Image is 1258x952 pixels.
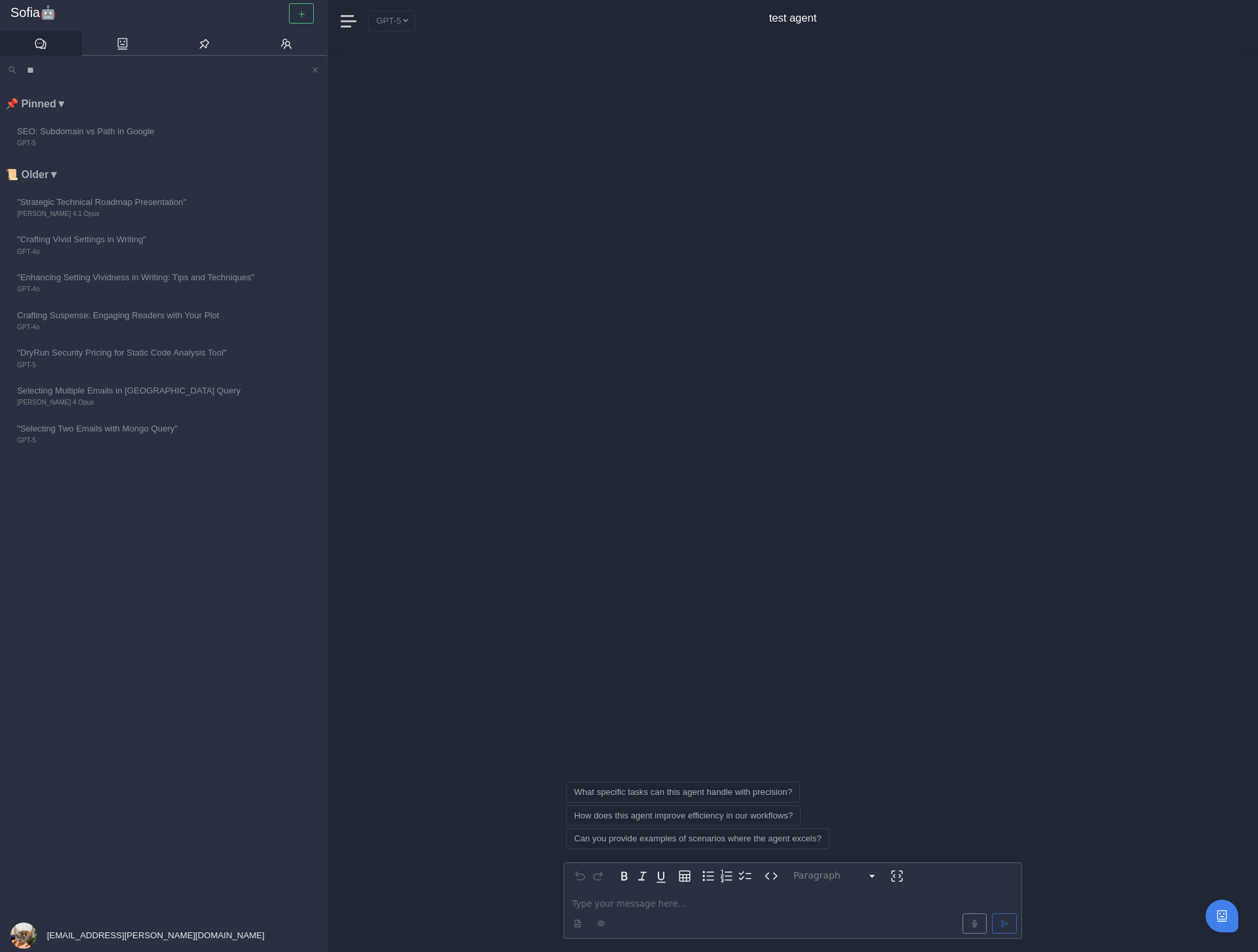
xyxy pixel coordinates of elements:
button: Block type [788,867,883,885]
span: SEO: Subdomain vs Path in Google [17,124,280,138]
button: Check list [736,867,754,885]
button: Italic [634,867,652,885]
button: How does this agent improve efficiency in our workflows? [566,805,801,826]
span: [EMAIL_ADDRESS][PERSON_NAME][DOMAIN_NAME] [45,930,265,940]
span: [PERSON_NAME] 4.1 Opus [17,209,280,219]
span: [PERSON_NAME] 4 Opus [17,397,280,408]
button: Bulleted list [699,867,717,885]
span: GPT-4o [17,284,280,295]
span: Selecting Multiple Emails in [GEOGRAPHIC_DATA] Query [17,384,280,397]
span: "Enhancing Setting Vividness in Writing: Tips and Techniques" [17,270,280,284]
span: GPT-4o [17,247,280,257]
span: GPT-5 [17,360,280,371]
span: "DryRun Security Pricing for Static Code Analysis Tool" [17,346,280,359]
li: 📜 Older ▼ [5,166,327,183]
li: 📌 Pinned ▼ [5,96,327,113]
button: Underline [652,867,670,885]
a: Sofia🤖 [10,5,316,21]
span: Crafting Suspense: Engaging Readers with Your Plot [17,308,280,322]
input: Search conversations [22,61,307,79]
h4: test agent [769,12,816,25]
span: "Strategic Technical Roadmap Presentation" [17,195,280,209]
span: "Selecting Two Emails with Mongo Query" [17,422,280,435]
span: GPT-4o [17,322,280,333]
span: "Crafting Vivid Settings in Writing" [17,232,280,246]
button: Can you provide examples of scenarios where the agent excels? [566,828,829,849]
button: Inline code format [762,867,780,885]
div: toggle group [699,867,754,885]
span: GPT-5 [17,435,280,446]
button: What specific tasks can this agent handle with precision? [566,782,800,802]
button: Numbered list [717,867,736,885]
button: Bold [615,867,634,885]
span: GPT-5 [17,138,280,149]
div: editable markdown [564,889,1021,938]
